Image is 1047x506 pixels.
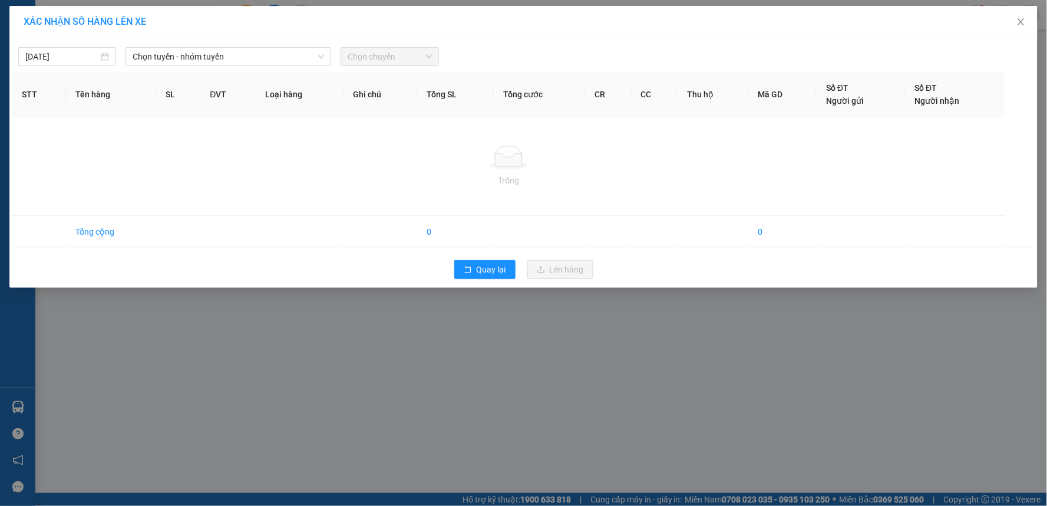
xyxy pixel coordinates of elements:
[113,38,247,52] div: CHỊ TÂM
[749,72,817,117] th: Mã GD
[12,72,66,117] th: STT
[417,72,494,117] th: Tổng SL
[915,96,960,106] span: Người nhận
[10,10,104,38] div: VP 108 [PERSON_NAME]
[464,265,472,275] span: rollback
[10,38,104,67] div: CHỊ [PERSON_NAME]
[24,16,146,27] span: XÁC NHẬN SỐ HÀNG LÊN XE
[678,72,749,117] th: Thu hộ
[113,52,247,69] div: 0793886371
[22,174,996,187] div: Trống
[113,75,130,88] span: DĐ:
[66,216,156,248] td: Tổng cộng
[256,72,344,117] th: Loại hàng
[417,216,494,248] td: 0
[915,83,937,93] span: Số ĐT
[477,263,506,276] span: Quay lại
[1005,6,1038,39] button: Close
[527,260,593,279] button: uploadLên hàng
[348,48,431,65] span: Chọn chuyến
[113,10,247,38] div: VP 184 [PERSON_NAME] - HCM
[318,53,325,60] span: down
[454,260,516,279] button: rollbackQuay lại
[344,72,417,117] th: Ghi chú
[66,72,156,117] th: Tên hàng
[1016,17,1026,27] span: close
[10,67,104,83] div: 0979877875
[25,50,98,63] input: 13/10/2025
[10,11,28,24] span: Gửi:
[200,72,256,117] th: ĐVT
[826,96,864,106] span: Người gửi
[494,72,585,117] th: Tổng cước
[585,72,631,117] th: CR
[826,83,848,93] span: Số ĐT
[632,72,678,117] th: CC
[749,216,817,248] td: 0
[133,48,324,65] span: Chọn tuyến - nhóm tuyến
[113,11,141,24] span: Nhận:
[156,72,200,117] th: SL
